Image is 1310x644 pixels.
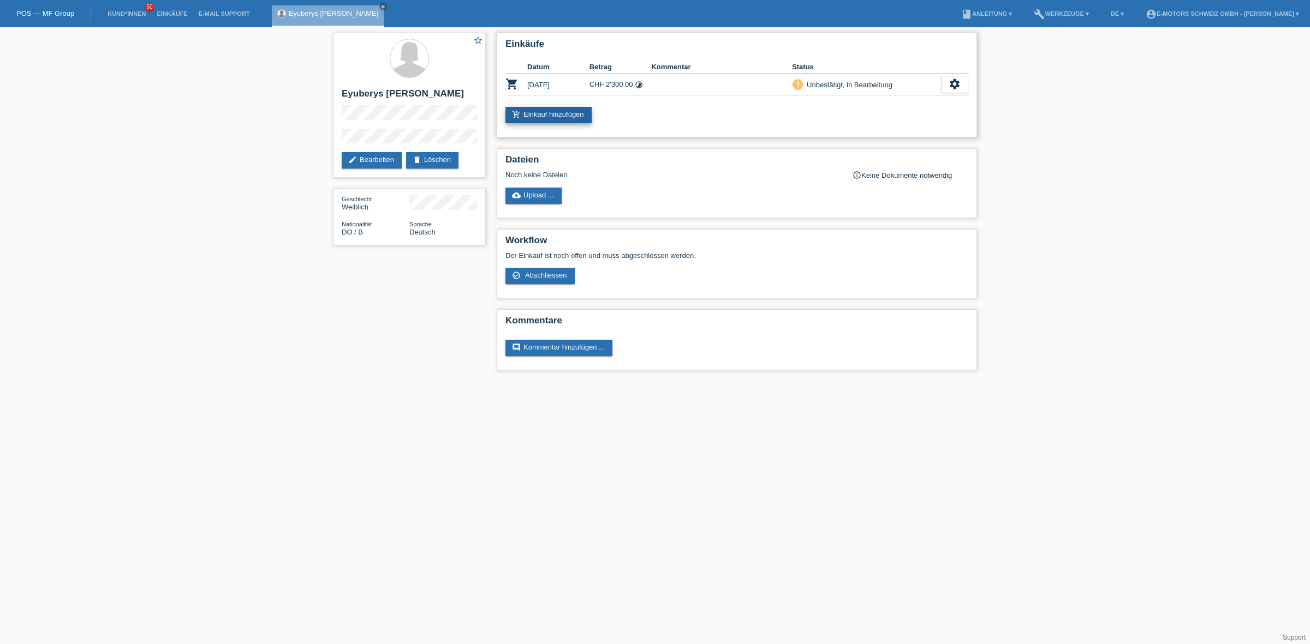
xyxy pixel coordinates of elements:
[589,61,652,74] th: Betrag
[512,110,521,119] i: add_shopping_cart
[527,61,589,74] th: Datum
[413,155,421,164] i: delete
[379,3,387,10] a: close
[473,35,483,45] i: star_border
[342,195,409,211] div: Weiblich
[151,10,193,17] a: Einkäufe
[1283,634,1306,641] a: Support
[1028,10,1094,17] a: buildWerkzeuge ▾
[792,61,941,74] th: Status
[406,152,458,168] a: deleteLöschen
[635,81,643,89] i: Fixe Raten (24 Raten)
[342,152,402,168] a: editBearbeiten
[853,171,968,179] div: Keine Dokumente notwendig
[342,228,363,236] span: Dominikanische Republik / B / 12.09.2010
[505,315,968,332] h2: Kommentare
[409,228,436,236] span: Deutsch
[102,10,151,17] a: Kund*innen
[145,3,154,12] span: 50
[1034,9,1045,20] i: build
[342,196,372,202] span: Geschlecht
[589,74,652,96] td: CHF 2'300.00
[505,251,968,260] p: Der Einkauf ist noch offen und muss abgeschlossen werden.
[505,340,612,356] a: commentKommentar hinzufügen ...
[525,271,567,279] span: Abschliessen
[512,191,521,200] i: cloud_upload
[409,221,432,227] span: Sprache
[505,39,968,55] h2: Einkäufe
[342,88,477,105] h2: Eyuberys [PERSON_NAME]
[794,80,802,88] i: priority_high
[956,10,1017,17] a: bookAnleitung ▾
[512,343,521,352] i: comment
[527,74,589,96] td: [DATE]
[342,221,372,227] span: Nationalität
[505,188,562,204] a: cloud_uploadUpload ...
[505,154,968,171] h2: Dateien
[16,9,74,17] a: POS — MF Group
[949,78,961,90] i: settings
[505,77,519,91] i: POSP00027650
[1140,10,1305,17] a: account_circleE-Motors Schweiz GmbH - [PERSON_NAME] ▾
[380,4,386,9] i: close
[289,9,379,17] a: Eyuberys [PERSON_NAME]
[803,79,892,91] div: Unbestätigt, in Bearbeitung
[348,155,357,164] i: edit
[193,10,255,17] a: E-Mail Support
[512,271,521,280] i: check_circle_outline
[473,35,483,47] a: star_border
[853,171,861,179] i: info_outline
[505,268,575,284] a: check_circle_outline Abschliessen
[1105,10,1129,17] a: DE ▾
[505,235,968,251] h2: Workflow
[505,107,592,123] a: add_shopping_cartEinkauf hinzufügen
[961,9,972,20] i: book
[1146,9,1157,20] i: account_circle
[651,61,792,74] th: Kommentar
[505,171,839,179] div: Noch keine Dateien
